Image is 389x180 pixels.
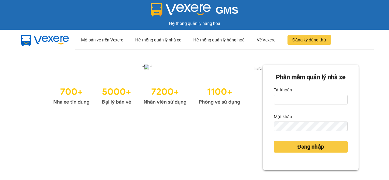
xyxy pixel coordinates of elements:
[274,72,348,82] div: Phần mềm quản lý nhà xe
[287,35,331,45] button: Đăng ký dùng thử
[274,112,292,122] label: Mật khẩu
[274,122,348,131] input: Mật khẩu
[252,65,263,72] p: 1 of 2
[149,64,152,66] li: slide item 2
[292,37,326,43] span: Đăng ký dùng thử
[81,30,123,50] div: Mở bán vé trên Vexere
[30,65,39,71] button: previous slide / item
[15,30,75,50] img: mbUUG5Q.png
[135,30,181,50] div: Hệ thống quản lý nhà xe
[274,141,348,153] button: Đăng nhập
[2,20,387,27] div: Hệ thống quản lý hàng hóa
[151,3,211,16] img: logo 2
[193,30,245,50] div: Hệ thống quản lý hàng hoá
[274,85,292,95] label: Tài khoản
[297,143,324,151] span: Đăng nhập
[274,95,348,104] input: Tài khoản
[257,30,275,50] div: Về Vexere
[53,83,240,107] img: Statistics.png
[142,64,144,66] li: slide item 1
[254,65,263,71] button: next slide / item
[215,5,238,16] span: GMS
[151,9,239,14] a: GMS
